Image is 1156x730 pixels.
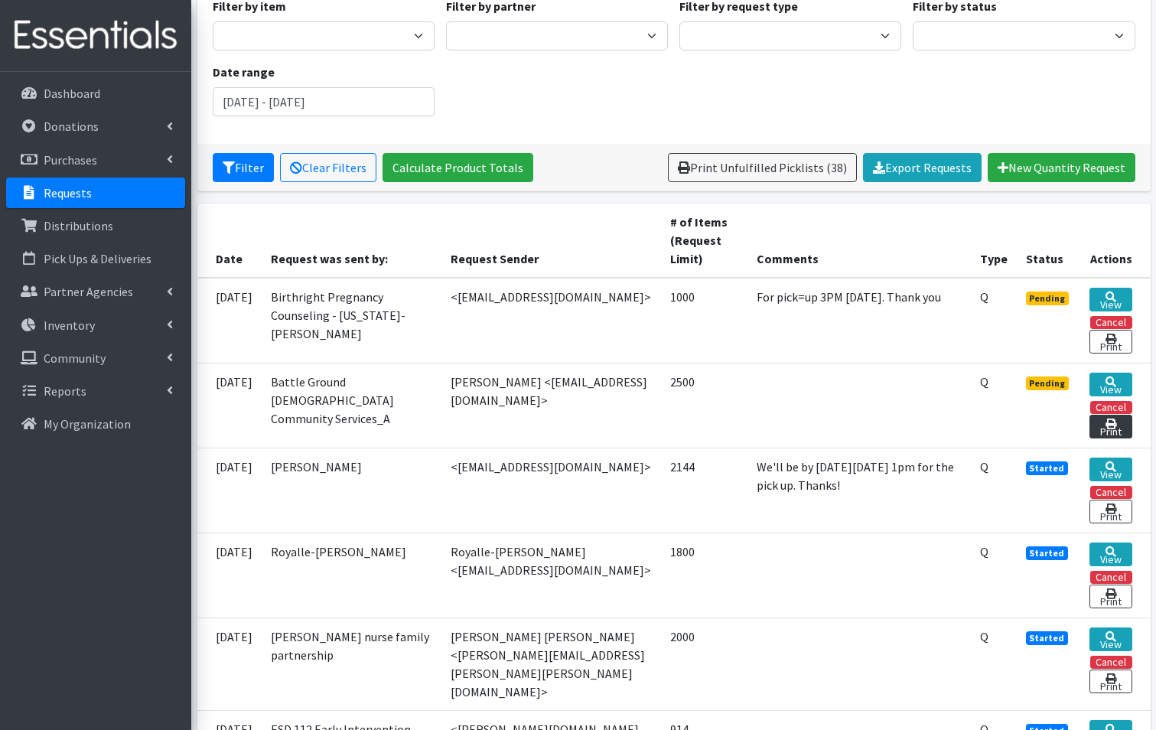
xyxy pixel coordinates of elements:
span: Started [1026,461,1069,475]
span: Started [1026,631,1069,645]
p: Requests [44,185,92,200]
span: Pending [1026,292,1070,305]
a: Purchases [6,145,185,175]
td: [DATE] [197,533,262,618]
button: Cancel [1090,486,1132,499]
p: Reports [44,383,86,399]
a: View [1089,543,1132,566]
a: My Organization [6,409,185,439]
a: New Quantity Request [988,153,1135,182]
th: Status [1017,204,1081,278]
span: Started [1026,546,1069,560]
p: Inventory [44,318,95,333]
a: Dashboard [6,78,185,109]
td: [DATE] [197,278,262,363]
td: [DATE] [197,618,262,711]
a: Clear Filters [280,153,376,182]
p: Community [44,350,106,366]
th: Request was sent by: [262,204,441,278]
th: # of Items (Request Limit) [661,204,747,278]
td: For pick=up 3PM [DATE]. Thank you [747,278,971,363]
th: Date [197,204,262,278]
p: Distributions [44,218,113,233]
td: Royalle-[PERSON_NAME] [262,533,441,618]
a: Calculate Product Totals [383,153,533,182]
a: Requests [6,178,185,208]
th: Type [971,204,1017,278]
th: Actions [1080,204,1150,278]
th: Request Sender [441,204,661,278]
a: Print [1089,415,1132,438]
abbr: Quantity [980,544,988,559]
td: [PERSON_NAME] [262,448,441,533]
th: Comments [747,204,971,278]
img: HumanEssentials [6,10,185,61]
a: Partner Agencies [6,276,185,307]
a: Print [1089,585,1132,608]
td: 1000 [661,278,747,363]
a: Pick Ups & Deliveries [6,243,185,274]
abbr: Quantity [980,629,988,644]
p: Dashboard [44,86,100,101]
a: View [1089,373,1132,396]
p: Partner Agencies [44,284,133,299]
td: [PERSON_NAME] <[EMAIL_ADDRESS][DOMAIN_NAME]> [441,363,661,448]
button: Cancel [1090,401,1132,414]
td: [DATE] [197,363,262,448]
button: Filter [213,153,274,182]
a: Donations [6,111,185,142]
p: Donations [44,119,99,134]
td: 2000 [661,618,747,711]
a: Inventory [6,310,185,341]
td: 1800 [661,533,747,618]
td: 2500 [661,363,747,448]
td: [PERSON_NAME] [PERSON_NAME] <[PERSON_NAME][EMAIL_ADDRESS][PERSON_NAME][PERSON_NAME][DOMAIN_NAME]> [441,618,661,711]
td: <[EMAIL_ADDRESS][DOMAIN_NAME]> [441,278,661,363]
a: Community [6,343,185,373]
a: Print Unfulfilled Picklists (38) [668,153,857,182]
td: Battle Ground [DEMOGRAPHIC_DATA] Community Services_A [262,363,441,448]
td: Birthright Pregnancy Counseling - [US_STATE]-[PERSON_NAME] [262,278,441,363]
button: Cancel [1090,571,1132,584]
td: <[EMAIL_ADDRESS][DOMAIN_NAME]> [441,448,661,533]
td: We'll be by [DATE][DATE] 1pm for the pick up. Thanks! [747,448,971,533]
a: View [1089,458,1132,481]
input: January 1, 2011 - December 31, 2011 [213,87,435,116]
button: Cancel [1090,316,1132,329]
p: Pick Ups & Deliveries [44,251,151,266]
a: Print [1089,330,1132,354]
td: 2144 [661,448,747,533]
label: Date range [213,63,275,81]
a: View [1089,627,1132,651]
a: Print [1089,670,1132,693]
a: Distributions [6,210,185,241]
abbr: Quantity [980,289,988,305]
a: Print [1089,500,1132,523]
a: Reports [6,376,185,406]
a: Export Requests [863,153,982,182]
abbr: Quantity [980,459,988,474]
td: Royalle-[PERSON_NAME] <[EMAIL_ADDRESS][DOMAIN_NAME]> [441,533,661,618]
td: [DATE] [197,448,262,533]
a: View [1089,288,1132,311]
p: Purchases [44,152,97,168]
button: Cancel [1090,656,1132,669]
abbr: Quantity [980,374,988,389]
p: My Organization [44,416,131,432]
span: Pending [1026,376,1070,390]
td: [PERSON_NAME] nurse family partnership [262,618,441,711]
